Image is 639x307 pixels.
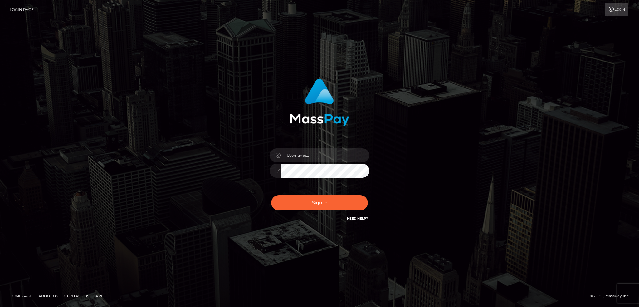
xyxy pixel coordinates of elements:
div: © 2025 , MassPay Inc. [590,293,634,300]
input: Username... [281,148,369,162]
a: Homepage [7,291,35,301]
a: About Us [36,291,61,301]
a: Need Help? [347,216,368,220]
button: Sign in [271,195,368,210]
img: MassPay Login [290,79,349,126]
a: API [93,291,105,301]
a: Contact Us [62,291,92,301]
a: Login Page [10,3,34,16]
a: Login [605,3,628,16]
